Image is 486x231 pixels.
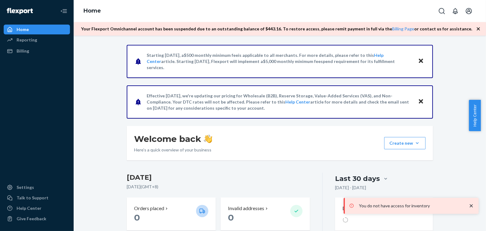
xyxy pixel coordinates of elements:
[127,173,310,182] h3: [DATE]
[81,26,472,32] p: Your Flexport Omnichannel account has been suspended due to an outstanding balance of $ 443.16 . ...
[184,53,238,58] span: $500 monthly minimum fee
[4,25,70,34] a: Home
[4,46,70,56] a: Billing
[79,2,106,20] ol: breadcrumbs
[417,97,425,106] button: Close
[134,147,212,153] p: Here’s a quick overview of your business
[127,184,310,190] p: [DATE] ( GMT+8 )
[134,205,164,212] p: Orders placed
[134,133,212,144] h1: Welcome back
[449,5,461,17] button: Open notifications
[17,216,46,222] div: Give Feedback
[58,5,70,17] button: Close Navigation
[4,193,70,203] a: Talk to Support
[17,184,34,190] div: Settings
[204,135,212,143] img: hand-wave emoji
[147,93,412,111] p: Effective [DATE], we're updating our pricing for Wholesale (B2B), Reserve Storage, Value-Added Se...
[4,203,70,213] a: Help Center
[342,205,383,212] button: Delivered orders
[4,35,70,45] a: Reporting
[463,5,475,17] button: Open account menu
[228,205,264,212] p: Invalid addresses
[469,100,481,131] button: Help Center
[285,99,310,104] a: Help Center
[417,57,425,66] button: Close
[17,205,41,211] div: Help Center
[359,203,462,209] p: You do not have access for inventory
[4,214,70,224] button: Give Feedback
[127,198,216,230] button: Orders placed 0
[263,59,321,64] span: $5,000 monthly minimum fee
[335,185,366,191] p: [DATE] - [DATE]
[384,137,426,149] button: Create new
[17,48,29,54] div: Billing
[392,26,415,31] a: Billing Page
[221,198,310,230] button: Invalid addresses 0
[17,37,37,43] div: Reporting
[134,212,140,223] span: 0
[7,8,33,14] img: Flexport logo
[17,26,29,33] div: Home
[228,212,234,223] span: 0
[83,7,101,14] a: Home
[4,182,70,192] a: Settings
[468,203,474,209] svg: close toast
[335,174,380,183] div: Last 30 days
[147,52,412,71] p: Starting [DATE], a is applicable to all merchants. For more details, please refer to this article...
[17,195,48,201] div: Talk to Support
[436,5,448,17] button: Open Search Box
